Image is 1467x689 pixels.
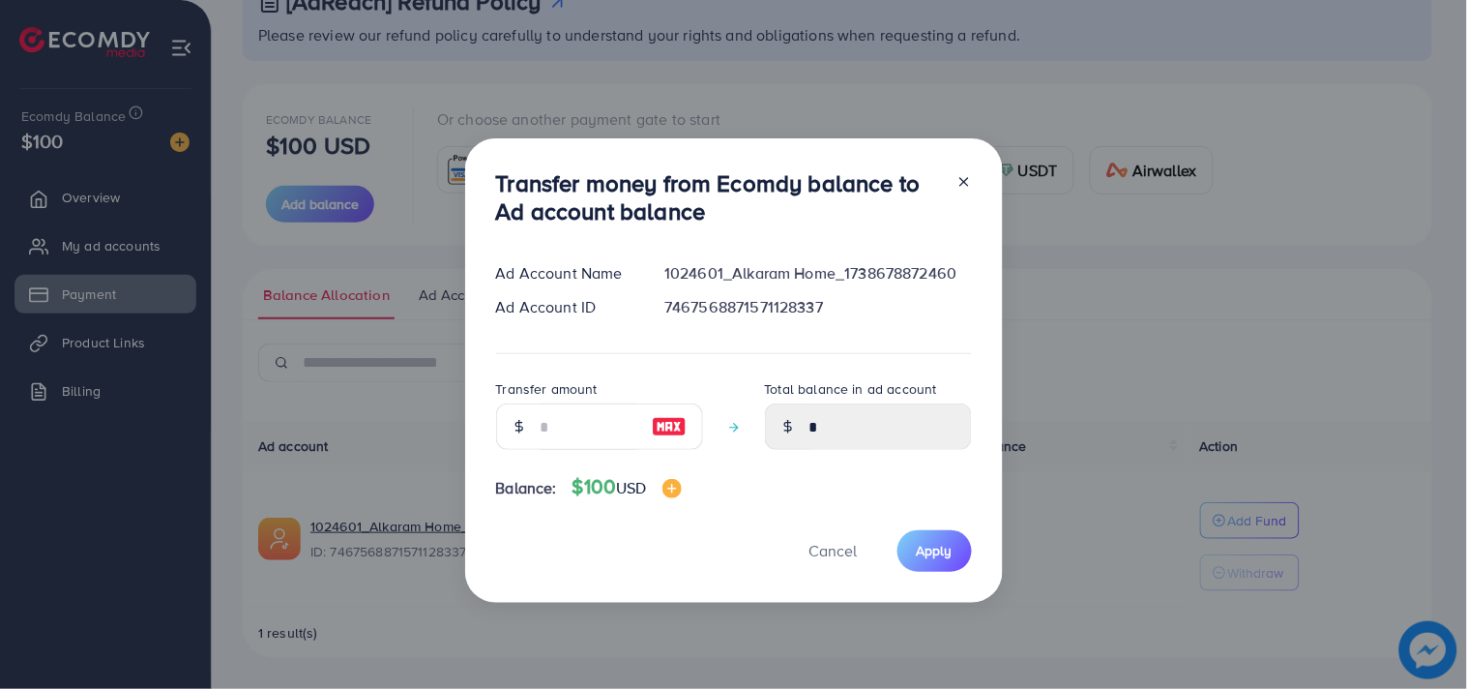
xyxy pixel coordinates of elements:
img: image [662,479,682,498]
label: Total balance in ad account [765,379,937,399]
button: Cancel [785,530,882,572]
div: Ad Account Name [481,262,650,285]
label: Transfer amount [496,379,598,399]
img: image [652,415,687,438]
button: Apply [897,530,972,572]
span: Balance: [496,477,557,499]
div: 7467568871571128337 [649,296,986,318]
span: Cancel [809,540,858,561]
span: Apply [917,541,953,560]
h4: $100 [572,475,682,499]
span: USD [616,477,646,498]
div: 1024601_Alkaram Home_1738678872460 [649,262,986,285]
div: Ad Account ID [481,296,650,318]
h3: Transfer money from Ecomdy balance to Ad account balance [496,169,941,225]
